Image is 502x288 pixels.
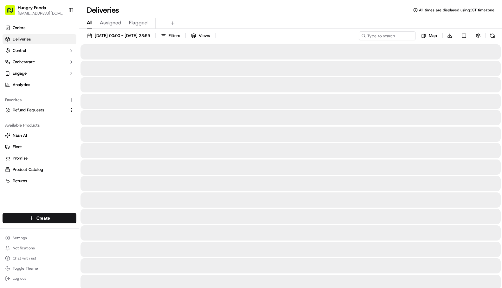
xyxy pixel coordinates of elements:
span: Log out [13,276,26,281]
span: Analytics [13,82,30,88]
span: Promise [13,155,28,161]
span: Product Catalog [13,167,43,172]
button: Filters [158,31,183,40]
span: Deliveries [13,36,31,42]
button: Returns [3,176,76,186]
button: Map [418,31,440,40]
h1: Deliveries [87,5,119,15]
span: All [87,19,92,27]
button: Hungry Panda [18,4,46,11]
button: Notifications [3,244,76,253]
span: Orders [13,25,25,31]
button: Product Catalog [3,165,76,175]
span: Flagged [129,19,148,27]
a: Nash AI [5,133,74,138]
button: [EMAIL_ADDRESS][DOMAIN_NAME] [18,11,63,16]
button: [DATE] 00:00 - [DATE] 23:59 [84,31,153,40]
span: Chat with us! [13,256,36,261]
span: Nash AI [13,133,27,138]
span: [DATE] 00:00 - [DATE] 23:59 [95,33,150,39]
span: Control [13,48,26,53]
button: Settings [3,234,76,242]
button: Create [3,213,76,223]
span: Create [36,215,50,221]
a: Analytics [3,80,76,90]
div: Favorites [3,95,76,105]
a: Fleet [5,144,74,150]
span: Refund Requests [13,107,44,113]
a: Returns [5,178,74,184]
button: Log out [3,274,76,283]
span: Engage [13,71,27,76]
button: Engage [3,68,76,78]
a: Promise [5,155,74,161]
button: Chat with us! [3,254,76,263]
span: Notifications [13,246,35,251]
span: Assigned [100,19,121,27]
a: Product Catalog [5,167,74,172]
span: Settings [13,235,27,241]
button: Hungry Panda[EMAIL_ADDRESS][DOMAIN_NAME] [3,3,66,18]
span: Views [199,33,210,39]
div: Available Products [3,120,76,130]
button: Orchestrate [3,57,76,67]
input: Type to search [359,31,416,40]
span: Fleet [13,144,22,150]
span: All times are displayed using CST timezone [419,8,494,13]
a: Refund Requests [5,107,66,113]
span: Returns [13,178,27,184]
a: Orders [3,23,76,33]
button: Views [188,31,213,40]
a: Deliveries [3,34,76,44]
button: Toggle Theme [3,264,76,273]
span: Orchestrate [13,59,35,65]
button: Promise [3,153,76,163]
button: Fleet [3,142,76,152]
button: Refresh [488,31,497,40]
span: Toggle Theme [13,266,38,271]
span: Map [429,33,437,39]
button: Nash AI [3,130,76,141]
span: Filters [169,33,180,39]
button: Control [3,46,76,56]
button: Refund Requests [3,105,76,115]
